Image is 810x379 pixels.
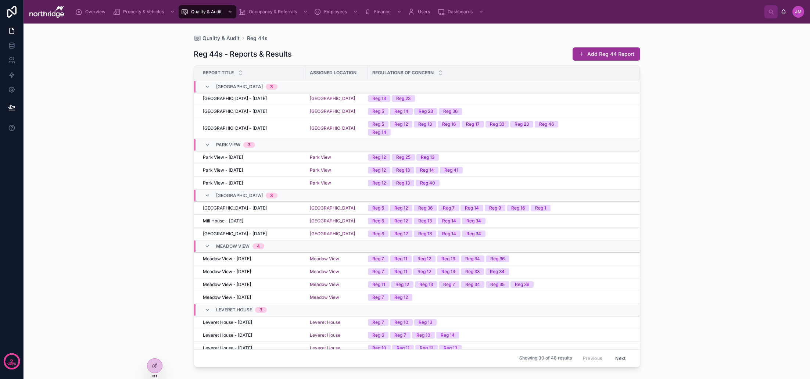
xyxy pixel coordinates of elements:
[417,255,431,262] div: Reg 12
[310,96,355,101] span: [GEOGRAPHIC_DATA]
[418,121,432,128] div: Reg 13
[257,243,260,249] div: 4
[372,154,386,161] div: Reg 12
[310,70,356,76] span: Assigned Location
[310,218,355,224] a: [GEOGRAPHIC_DATA]
[372,108,384,115] div: Reg 5
[310,205,355,211] a: [GEOGRAPHIC_DATA]
[310,96,363,101] a: [GEOGRAPHIC_DATA]
[310,269,339,275] span: Meadow View
[368,319,631,326] a: Reg 7Reg 10Reg 13
[418,218,432,224] div: Reg 13
[310,282,339,287] span: Meadow View
[216,307,252,313] span: Leveret House
[441,332,455,339] div: Reg 14
[362,5,405,18] a: Finance
[448,9,473,15] span: Dashboards
[310,319,340,325] a: Leveret House
[310,108,355,114] a: [GEOGRAPHIC_DATA]
[203,108,267,114] span: [GEOGRAPHIC_DATA] - [DATE]
[216,243,250,249] span: Meadow View
[203,180,301,186] a: Park View - [DATE]
[247,35,268,42] a: Reg 44s
[368,205,631,211] a: Reg 5Reg 12Reg 36Reg 7Reg 14Reg 9Reg 16Reg 1
[394,319,408,326] div: Reg 10
[394,108,408,115] div: Reg 14
[610,353,631,364] button: Next
[372,129,386,136] div: Reg 14
[203,332,252,338] span: Leveret House - [DATE]
[368,255,631,262] a: Reg 7Reg 11Reg 12Reg 13Reg 34Reg 36
[310,256,363,262] a: Meadow View
[203,125,267,131] span: [GEOGRAPHIC_DATA] - [DATE]
[203,294,251,300] span: Meadow View - [DATE]
[203,180,243,186] span: Park View - [DATE]
[368,154,631,161] a: Reg 12Reg 25Reg 13
[203,96,301,101] a: [GEOGRAPHIC_DATA] - [DATE]
[511,205,525,211] div: Reg 16
[372,121,384,128] div: Reg 5
[29,6,64,18] img: App logo
[490,281,505,288] div: Reg 35
[490,121,504,128] div: Reg 33
[419,108,433,115] div: Reg 23
[368,345,631,351] a: Reg 10Reg 11Reg 12Reg 13
[203,125,301,131] a: [GEOGRAPHIC_DATA] - [DATE]
[203,282,301,287] a: Meadow View - [DATE]
[310,125,355,131] a: [GEOGRAPHIC_DATA]
[442,230,456,237] div: Reg 14
[270,84,273,90] div: 3
[191,9,222,15] span: Quality & Audit
[310,180,331,186] a: Park View
[310,294,339,300] a: Meadow View
[368,281,631,288] a: Reg 11Reg 12Reg 13Reg 7Reg 34Reg 35Reg 36
[216,84,263,90] span: [GEOGRAPHIC_DATA]
[310,167,331,173] a: Park View
[372,218,384,224] div: Reg 6
[203,269,301,275] a: Meadow View - [DATE]
[368,294,631,301] a: Reg 7Reg 12
[442,218,456,224] div: Reg 14
[372,180,386,186] div: Reg 12
[372,230,384,237] div: Reg 6
[310,231,363,237] a: [GEOGRAPHIC_DATA]
[203,70,234,76] span: Report Title
[203,256,301,262] a: Meadow View - [DATE]
[310,231,355,237] a: [GEOGRAPHIC_DATA]
[203,167,301,173] a: Park View - [DATE]
[203,96,267,101] span: [GEOGRAPHIC_DATA] - [DATE]
[310,345,340,351] span: Leveret House
[194,35,240,42] a: Quality & Audit
[443,108,458,115] div: Reg 36
[203,269,251,275] span: Meadow View - [DATE]
[203,282,251,287] span: Meadow View - [DATE]
[515,121,529,128] div: Reg 23
[236,5,312,18] a: Occupancy & Referrals
[70,4,764,20] div: scrollable content
[573,47,640,61] button: Add Reg 44 Report
[312,5,362,18] a: Employees
[310,108,363,114] a: [GEOGRAPHIC_DATA]
[203,231,267,237] span: [GEOGRAPHIC_DATA] - [DATE]
[310,256,339,262] a: Meadow View
[73,5,111,18] a: Overview
[394,121,408,128] div: Reg 12
[397,345,409,351] div: Reg 11
[111,5,179,18] a: Property & Vehicles
[465,255,480,262] div: Reg 34
[248,142,251,148] div: 3
[324,9,347,15] span: Employees
[490,255,505,262] div: Reg 36
[421,154,434,161] div: Reg 13
[466,121,480,128] div: Reg 17
[535,205,546,211] div: Reg 1
[203,319,301,325] a: Leveret House - [DATE]
[417,268,431,275] div: Reg 12
[179,5,236,18] a: Quality & Audit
